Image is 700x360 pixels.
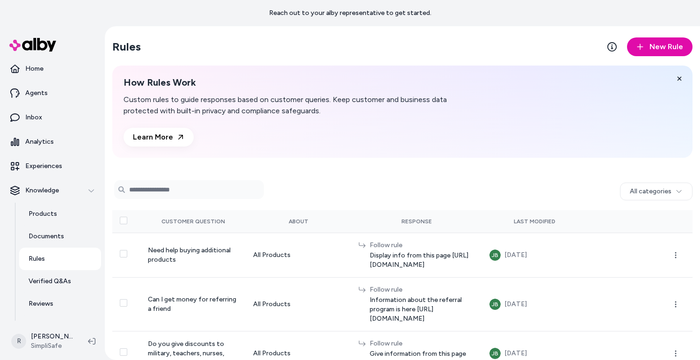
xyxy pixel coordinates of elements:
[370,295,474,323] span: Information about the referral program is here [URL][DOMAIN_NAME]
[6,326,80,356] button: R[PERSON_NAME]SimpliSafe
[29,299,53,309] p: Reviews
[120,250,127,257] button: Select row
[29,232,64,241] p: Documents
[489,250,501,261] button: JB
[11,334,26,349] span: R
[269,8,431,18] p: Reach out to your alby representative to get started.
[253,349,343,358] div: All Products
[253,250,343,260] div: All Products
[25,88,48,98] p: Agents
[253,218,343,225] div: About
[31,341,73,351] span: SimpliSafe
[620,183,693,200] button: All categories
[489,218,580,225] div: Last Modified
[4,58,101,80] a: Home
[9,38,56,51] img: alby Logo
[489,299,501,310] button: JB
[124,94,483,117] p: Custom rules to guide responses based on customer queries. Keep customer and business data protec...
[19,248,101,270] a: Rules
[370,241,474,250] div: Follow rule
[489,348,501,359] button: JB
[29,209,57,219] p: Products
[19,293,101,315] a: Reviews
[25,186,59,195] p: Knowledge
[148,295,236,313] span: Can I get money for referring a friend
[4,131,101,153] a: Analytics
[112,39,141,54] h2: Rules
[370,339,474,348] div: Follow rule
[120,348,127,356] button: Select row
[148,218,238,225] div: Customer Question
[25,64,44,73] p: Home
[4,155,101,177] a: Experiences
[370,285,474,294] div: Follow rule
[19,225,101,248] a: Documents
[19,203,101,225] a: Products
[358,218,474,225] div: Response
[504,348,527,359] div: [DATE]
[124,77,483,88] h2: How Rules Work
[504,250,527,261] div: [DATE]
[19,270,101,293] a: Verified Q&As
[4,82,101,104] a: Agents
[31,332,73,341] p: [PERSON_NAME]
[148,246,231,264] span: Need help buying additional products
[627,37,693,56] button: New Rule
[649,41,683,52] span: New Rule
[25,137,54,147] p: Analytics
[25,162,62,171] p: Experiences
[370,251,474,270] span: Display info from this page [URL][DOMAIN_NAME]
[120,217,127,224] button: Select all
[4,179,101,202] button: Knowledge
[25,113,42,122] p: Inbox
[4,106,101,129] a: Inbox
[124,128,194,147] a: Learn More
[253,300,343,309] div: All Products
[120,299,127,307] button: Select row
[19,315,101,338] a: Survey Questions
[29,277,71,286] p: Verified Q&As
[504,299,527,310] div: [DATE]
[29,254,45,264] p: Rules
